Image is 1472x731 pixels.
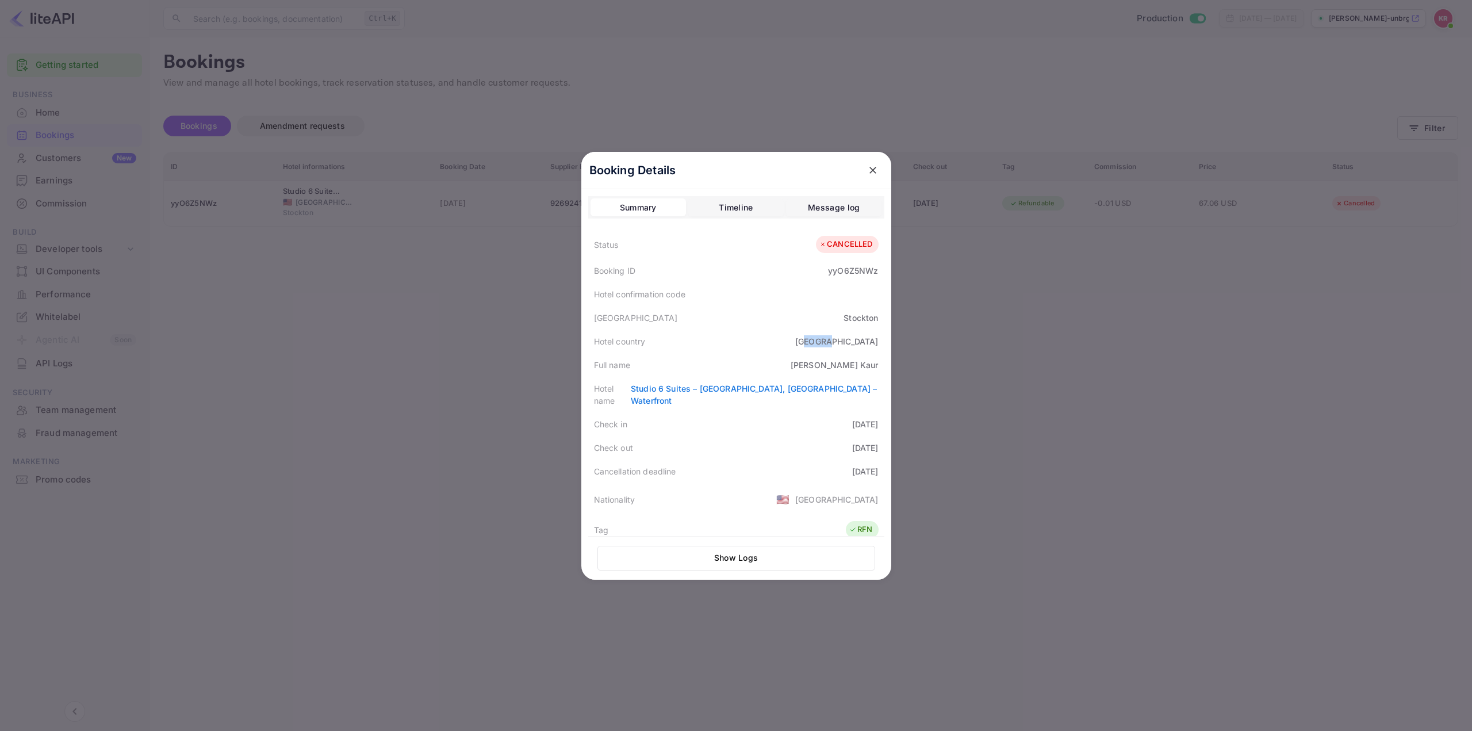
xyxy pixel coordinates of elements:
div: Stockton [844,312,878,324]
div: Cancellation deadline [594,465,676,477]
div: Timeline [719,201,753,215]
div: Nationality [594,493,635,506]
div: yyO6Z5NWz [828,265,878,277]
p: Booking Details [589,162,676,179]
div: Check in [594,418,627,430]
div: Status [594,239,619,251]
button: Summary [591,198,686,217]
a: Studio 6 Suites – [GEOGRAPHIC_DATA], [GEOGRAPHIC_DATA] – Waterfront [631,384,877,405]
button: close [862,160,883,181]
div: Full name [594,359,630,371]
div: [GEOGRAPHIC_DATA] [795,493,879,506]
div: CANCELLED [819,239,872,250]
div: Check out [594,442,633,454]
div: Hotel country [594,335,646,347]
div: [GEOGRAPHIC_DATA] [594,312,678,324]
div: Hotel name [594,382,631,407]
span: United States [776,489,789,510]
div: Message log [808,201,860,215]
div: [DATE] [852,418,879,430]
div: [DATE] [852,465,879,477]
div: [DATE] [852,442,879,454]
div: Tag [594,524,608,536]
div: Summary [620,201,657,215]
div: Hotel confirmation code [594,288,685,300]
div: [PERSON_NAME] Kaur [791,359,879,371]
div: Booking ID [594,265,636,277]
button: Timeline [688,198,784,217]
div: RFN [849,524,872,535]
div: [GEOGRAPHIC_DATA] [795,335,879,347]
button: Message log [786,198,881,217]
button: Show Logs [597,546,875,571]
